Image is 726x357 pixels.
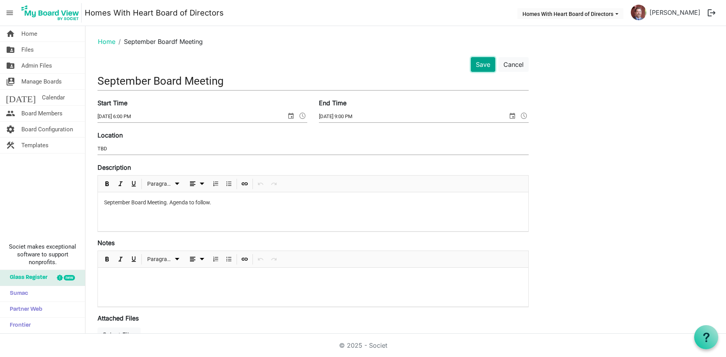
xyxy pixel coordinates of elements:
div: Alignments [184,176,209,192]
button: Italic [115,179,126,189]
a: Homes With Heart Board of Directors [85,5,224,21]
span: settings [6,122,15,137]
button: Cancel [498,57,529,72]
div: Formats [143,176,184,192]
span: select [286,111,296,121]
button: Italic [115,254,126,264]
a: [PERSON_NAME] [646,5,703,20]
a: © 2025 - Societ [339,341,387,349]
li: September Boardf Meeting [115,37,203,46]
span: Partner Web [6,302,42,317]
span: [DATE] [6,90,36,105]
label: Description [97,163,131,172]
span: Board Configuration [21,122,73,137]
span: Glass Register [6,270,47,286]
button: dropdownbutton [185,254,208,264]
button: Numbered List [211,254,221,264]
div: Numbered List [209,251,222,267]
label: Start Time [97,98,127,108]
img: CKXjKQ5mEM9iXKuR5WmTbtSErCZSXf4FrLzkXSx7HqRpZqsELPIqSP-gd3qP447YHWzW6UBh2lehrK3KKmDf1Q_thumb.png [631,5,646,20]
p: September Board Meeting. Agenda to follow. [104,199,522,207]
span: switch_account [6,74,15,89]
span: select [508,111,517,121]
span: home [6,26,15,42]
span: Board Members [21,106,63,121]
span: menu [2,5,17,20]
button: Bulleted List [224,254,234,264]
button: Bulleted List [224,179,234,189]
div: Underline [127,251,140,267]
span: Manage Boards [21,74,62,89]
span: Sumac [6,286,28,301]
label: Notes [97,238,115,247]
button: Insert Link [240,254,250,264]
div: Bulleted List [222,251,235,267]
span: folder_shared [6,42,15,57]
span: Templates [21,138,49,153]
span: Files [21,42,34,57]
button: Bold [102,254,113,264]
span: construction [6,138,15,153]
span: Frontier [6,318,31,333]
img: My Board View Logo [19,3,82,23]
div: Italic [114,251,127,267]
span: people [6,106,15,121]
button: logout [703,5,720,21]
span: Paragraph [147,179,172,189]
div: new [64,275,75,280]
a: My Board View Logo [19,3,85,23]
div: Insert Link [238,251,251,267]
label: Attached Files [97,313,139,323]
button: Numbered List [211,179,221,189]
button: Save [471,57,495,72]
div: Insert Link [238,176,251,192]
div: Alignments [184,251,209,267]
label: End Time [319,98,346,108]
div: Numbered List [209,176,222,192]
div: Bulleted List [222,176,235,192]
button: Insert Link [240,179,250,189]
input: Title [97,72,529,90]
label: Location [97,131,123,140]
span: Admin Files [21,58,52,73]
div: Formats [143,251,184,267]
div: Underline [127,176,140,192]
button: Paragraph dropdownbutton [145,179,183,189]
button: Underline [129,254,139,264]
button: Bold [102,179,113,189]
div: Italic [114,176,127,192]
span: Home [21,26,37,42]
div: Bold [101,251,114,267]
a: Home [98,38,115,45]
span: folder_shared [6,58,15,73]
span: Calendar [42,90,65,105]
div: Bold [101,176,114,192]
button: Select Files [97,327,141,342]
button: Homes With Heart Board of Directors dropdownbutton [517,8,623,19]
button: Paragraph dropdownbutton [145,254,183,264]
span: Societ makes exceptional software to support nonprofits. [3,243,82,266]
button: dropdownbutton [185,179,208,189]
button: Underline [129,179,139,189]
span: Paragraph [147,254,172,264]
